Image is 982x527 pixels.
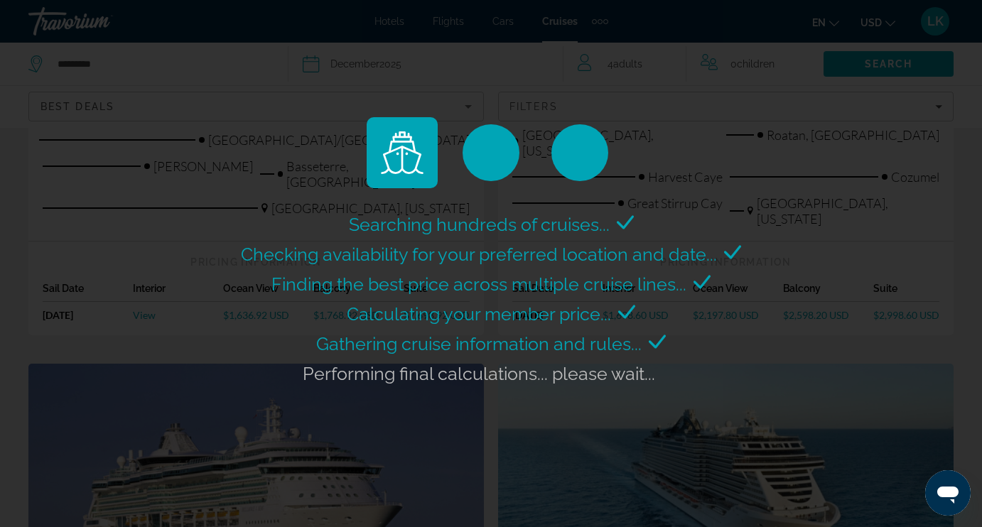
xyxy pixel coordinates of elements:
span: Performing final calculations... please wait... [303,363,655,384]
span: Checking availability for your preferred location and date... [241,244,717,265]
iframe: Button to launch messaging window [925,470,971,516]
span: Searching hundreds of cruises... [349,214,610,235]
span: Calculating your member price... [347,303,611,325]
span: Finding the best price across multiple cruise lines... [271,273,686,295]
span: Gathering cruise information and rules... [316,333,642,354]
